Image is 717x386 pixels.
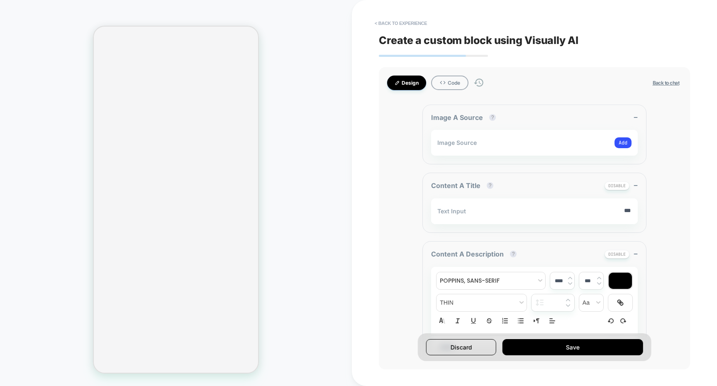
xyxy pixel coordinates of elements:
[431,113,500,122] span: Image A Source
[387,76,426,90] button: Design
[568,276,572,280] img: up
[371,17,431,30] button: < Back to experience
[597,276,601,280] img: up
[597,282,601,285] img: down
[426,339,496,355] button: Discard
[605,181,629,190] button: Disable
[452,316,463,326] button: Italic
[489,114,496,121] button: ?
[483,316,495,326] button: Strike
[615,137,632,148] button: Add
[605,250,629,259] button: Disable
[437,294,527,311] span: fontWeight
[515,316,527,326] button: Bullet list
[502,339,643,355] button: Save
[94,27,258,373] iframe: To enrich screen reader interactions, please activate Accessibility in Grammarly extension settings
[568,282,572,285] img: down
[379,34,690,46] span: Create a custom block using Visually AI
[431,76,468,90] button: Code
[579,294,603,311] span: transform
[431,181,498,190] span: Content A Title
[536,299,544,306] img: line height
[566,304,570,307] img: down
[431,250,521,258] span: Content A Description
[437,139,477,146] span: Image Source
[650,79,682,86] button: Back to chat
[499,316,511,326] button: Ordered list
[487,182,493,189] button: ?
[531,316,542,326] button: Right to Left
[566,298,570,302] img: up
[546,316,558,326] span: Align
[437,208,466,215] span: Text Input
[468,316,479,326] button: Underline
[437,272,545,289] span: font
[510,251,517,257] button: ?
